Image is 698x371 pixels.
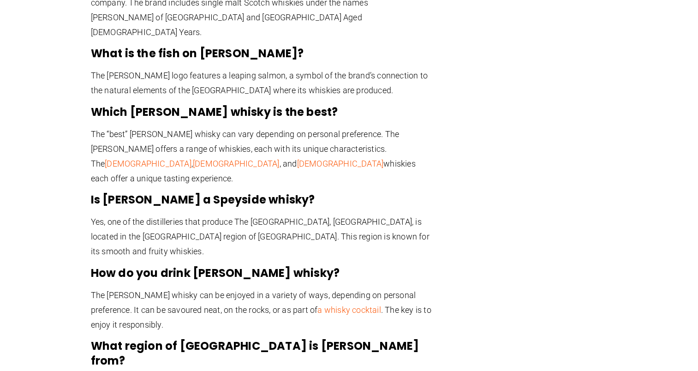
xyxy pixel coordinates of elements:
p: Yes, one of the distilleries that produce The [GEOGRAPHIC_DATA], [GEOGRAPHIC_DATA], is located in... [91,215,432,259]
h3: How do you drink [PERSON_NAME] whisky? [91,266,432,281]
a: [DEMOGRAPHIC_DATA] [193,159,280,168]
h3: Is [PERSON_NAME] a Speyside whisky? [91,192,432,207]
a: [DEMOGRAPHIC_DATA] [297,159,384,168]
a: [DEMOGRAPHIC_DATA] [105,159,191,168]
h3: What is the fish on [PERSON_NAME]? [91,46,432,61]
h3: Which [PERSON_NAME] whisky is the best? [91,105,432,120]
p: The “best” [PERSON_NAME] whisky can vary depending on personal preference. The [PERSON_NAME] offe... [91,127,432,186]
a: a whisky cocktail [317,305,381,315]
p: The [PERSON_NAME] logo features a leaping salmon, a symbol of the brand’s connection to the natur... [91,68,432,98]
p: The [PERSON_NAME] whisky can be enjoyed in a variety of ways, depending on personal preference. I... [91,288,432,332]
h3: What region of [GEOGRAPHIC_DATA] is [PERSON_NAME] from? [91,339,432,368]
